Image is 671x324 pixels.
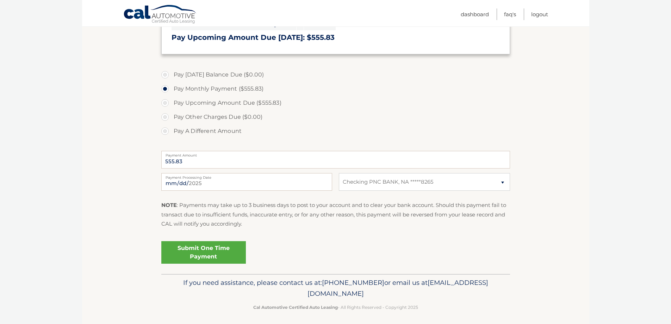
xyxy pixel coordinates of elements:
[161,173,332,191] input: Payment Date
[531,8,548,20] a: Logout
[161,151,510,169] input: Payment Amount
[161,110,510,124] label: Pay Other Charges Due ($0.00)
[161,201,510,228] p: : Payments may take up to 3 business days to post to your account and to clear your bank account....
[161,173,332,179] label: Payment Processing Date
[123,5,197,25] a: Cal Automotive
[166,277,505,300] p: If you need assistance, please contact us at: or email us at
[161,241,246,264] a: Submit One Time Payment
[322,279,384,287] span: [PHONE_NUMBER]
[161,151,510,157] label: Payment Amount
[253,305,338,310] strong: Cal Automotive Certified Auto Leasing
[172,33,500,42] h3: Pay Upcoming Amount Due [DATE]: $555.83
[161,82,510,96] label: Pay Monthly Payment ($555.83)
[461,8,489,20] a: Dashboard
[161,96,510,110] label: Pay Upcoming Amount Due ($555.83)
[504,8,516,20] a: FAQ's
[166,304,505,311] p: - All Rights Reserved - Copyright 2025
[161,202,177,208] strong: NOTE
[161,68,510,82] label: Pay [DATE] Balance Due ($0.00)
[161,124,510,138] label: Pay A Different Amount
